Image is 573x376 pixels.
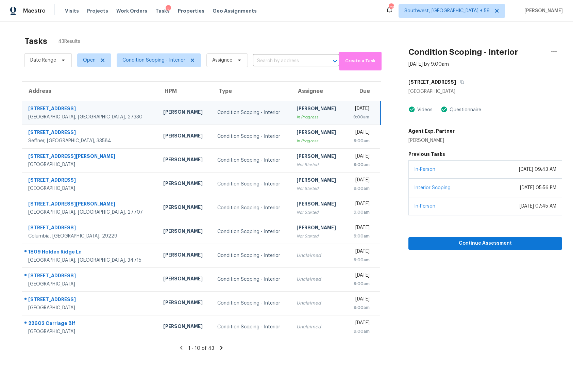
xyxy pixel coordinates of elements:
[30,57,56,64] span: Date Range
[217,276,286,283] div: Condition Scoping - Interior
[297,200,340,209] div: [PERSON_NAME]
[351,224,370,233] div: [DATE]
[163,132,206,141] div: [PERSON_NAME]
[351,153,370,161] div: [DATE]
[163,323,206,331] div: [PERSON_NAME]
[404,7,490,14] span: Southwest, [GEOGRAPHIC_DATA] + 59
[297,153,340,161] div: [PERSON_NAME]
[297,224,340,233] div: [PERSON_NAME]
[408,106,415,113] img: Artifact Present Icon
[212,57,232,64] span: Assignee
[351,257,370,263] div: 9:00am
[163,156,206,165] div: [PERSON_NAME]
[163,228,206,236] div: [PERSON_NAME]
[351,233,370,240] div: 9:00am
[116,7,147,14] span: Work Orders
[339,52,382,70] button: Create a Task
[166,5,171,12] div: 3
[217,324,286,330] div: Condition Scoping - Interior
[346,82,381,101] th: Due
[217,181,286,187] div: Condition Scoping - Interior
[28,224,152,233] div: [STREET_ADDRESS]
[522,7,563,14] span: [PERSON_NAME]
[24,38,47,45] h2: Tasks
[28,296,152,305] div: [STREET_ADDRESS]
[351,248,370,257] div: [DATE]
[28,105,152,114] div: [STREET_ADDRESS]
[83,57,96,64] span: Open
[217,205,286,211] div: Condition Scoping - Interior
[28,161,152,168] div: [GEOGRAPHIC_DATA]
[28,200,152,209] div: [STREET_ADDRESS][PERSON_NAME]
[414,167,435,172] a: In-Person
[351,161,370,168] div: 9:00am
[408,79,456,85] h5: [STREET_ADDRESS]
[22,82,158,101] th: Address
[519,166,556,173] div: [DATE] 09:43 AM
[351,129,370,137] div: [DATE]
[520,184,556,191] div: [DATE] 05:56 PM
[351,185,370,192] div: 9:00am
[351,137,370,144] div: 9:00am
[415,107,433,113] div: Videos
[163,251,206,260] div: [PERSON_NAME]
[28,177,152,185] div: [STREET_ADDRESS]
[408,88,562,95] div: [GEOGRAPHIC_DATA]
[441,106,448,113] img: Artifact Present Icon
[28,185,152,192] div: [GEOGRAPHIC_DATA]
[28,257,152,264] div: [GEOGRAPHIC_DATA], [GEOGRAPHIC_DATA], 34715
[351,177,370,185] div: [DATE]
[28,281,152,288] div: [GEOGRAPHIC_DATA]
[253,56,320,66] input: Search by address
[65,7,79,14] span: Visits
[297,161,340,168] div: Not Started
[448,107,481,113] div: Questionnaire
[351,209,370,216] div: 9:00am
[58,38,80,45] span: 43 Results
[351,320,370,328] div: [DATE]
[330,56,340,66] button: Open
[217,109,286,116] div: Condition Scoping - Interior
[212,82,291,101] th: Type
[217,228,286,235] div: Condition Scoping - Interior
[297,324,340,330] div: Unclaimed
[520,203,556,210] div: [DATE] 07:45 AM
[297,252,340,259] div: Unclaimed
[217,157,286,164] div: Condition Scoping - Interior
[351,280,370,287] div: 9:00am
[28,153,152,161] div: [STREET_ADDRESS][PERSON_NAME]
[408,49,518,55] h2: Condition Scoping - Interior
[351,328,370,335] div: 9:00am
[297,276,340,283] div: Unclaimed
[155,9,170,13] span: Tasks
[163,204,206,212] div: [PERSON_NAME]
[297,209,340,216] div: Not Started
[28,137,152,144] div: Seffner, [GEOGRAPHIC_DATA], 33584
[217,252,286,259] div: Condition Scoping - Interior
[217,133,286,140] div: Condition Scoping - Interior
[122,57,185,64] span: Condition Scoping - Interior
[297,233,340,240] div: Not Started
[414,239,557,248] span: Continue Assessment
[178,7,204,14] span: Properties
[163,299,206,308] div: [PERSON_NAME]
[297,137,340,144] div: In Progress
[351,114,369,120] div: 9:00am
[389,4,393,11] div: 749
[213,7,257,14] span: Geo Assignments
[351,304,370,311] div: 9:00am
[351,105,369,114] div: [DATE]
[351,296,370,304] div: [DATE]
[28,129,152,137] div: [STREET_ADDRESS]
[408,61,449,68] div: [DATE] by 9:00am
[297,105,340,114] div: [PERSON_NAME]
[28,320,152,328] div: 22602 Carriage Blf
[297,300,340,307] div: Unclaimed
[28,305,152,311] div: [GEOGRAPHIC_DATA]
[28,233,152,240] div: Columbia, [GEOGRAPHIC_DATA], 29229
[28,114,152,120] div: [GEOGRAPHIC_DATA], [GEOGRAPHIC_DATA], 27330
[342,57,378,65] span: Create a Task
[28,272,152,281] div: [STREET_ADDRESS]
[217,300,286,307] div: Condition Scoping - Interior
[414,204,435,209] a: In-Person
